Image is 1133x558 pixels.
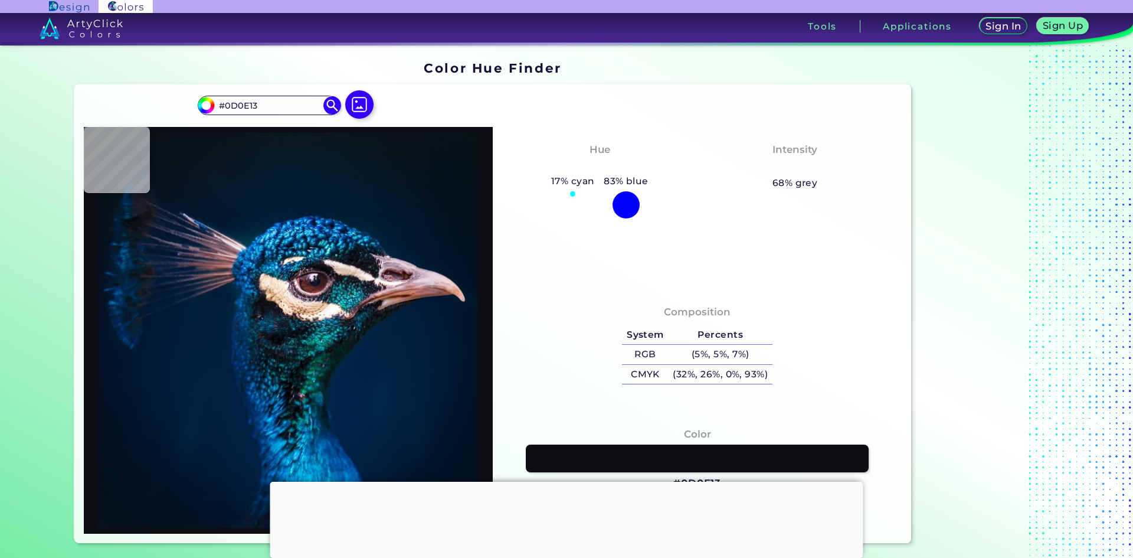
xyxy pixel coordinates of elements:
a: Sign Up [1039,19,1086,34]
h3: Pastel [773,159,817,174]
h3: Tools [808,22,837,31]
h5: 68% grey [772,175,818,191]
h5: System [622,325,668,345]
h3: Applications [883,22,952,31]
iframe: Advertisement [916,57,1063,548]
h5: (32%, 26%, 0%, 93%) [669,365,772,384]
h3: #0D0E13 [673,477,721,491]
a: Sign In [981,19,1025,34]
h3: Tealish Blue [561,159,638,174]
h5: 83% blue [599,174,653,189]
h5: 17% cyan [546,174,599,189]
iframe: Advertisement [270,482,863,555]
h4: Color [684,426,711,443]
img: logo_artyclick_colors_white.svg [40,18,123,39]
input: type color.. [214,97,324,113]
h5: Sign In [987,22,1020,31]
h5: (5%, 5%, 7%) [669,345,772,364]
h5: CMYK [622,365,668,384]
img: img_pavlin.jpg [90,133,487,528]
h4: Composition [664,304,731,321]
h5: RGB [622,345,668,364]
img: icon search [323,96,341,114]
img: ArtyClick Design logo [49,1,89,12]
h4: Hue [590,141,610,158]
img: icon picture [345,90,374,119]
h4: Intensity [772,141,817,158]
h1: Color Hue Finder [424,59,561,77]
h5: Percents [669,325,772,345]
h5: Sign Up [1044,21,1081,30]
